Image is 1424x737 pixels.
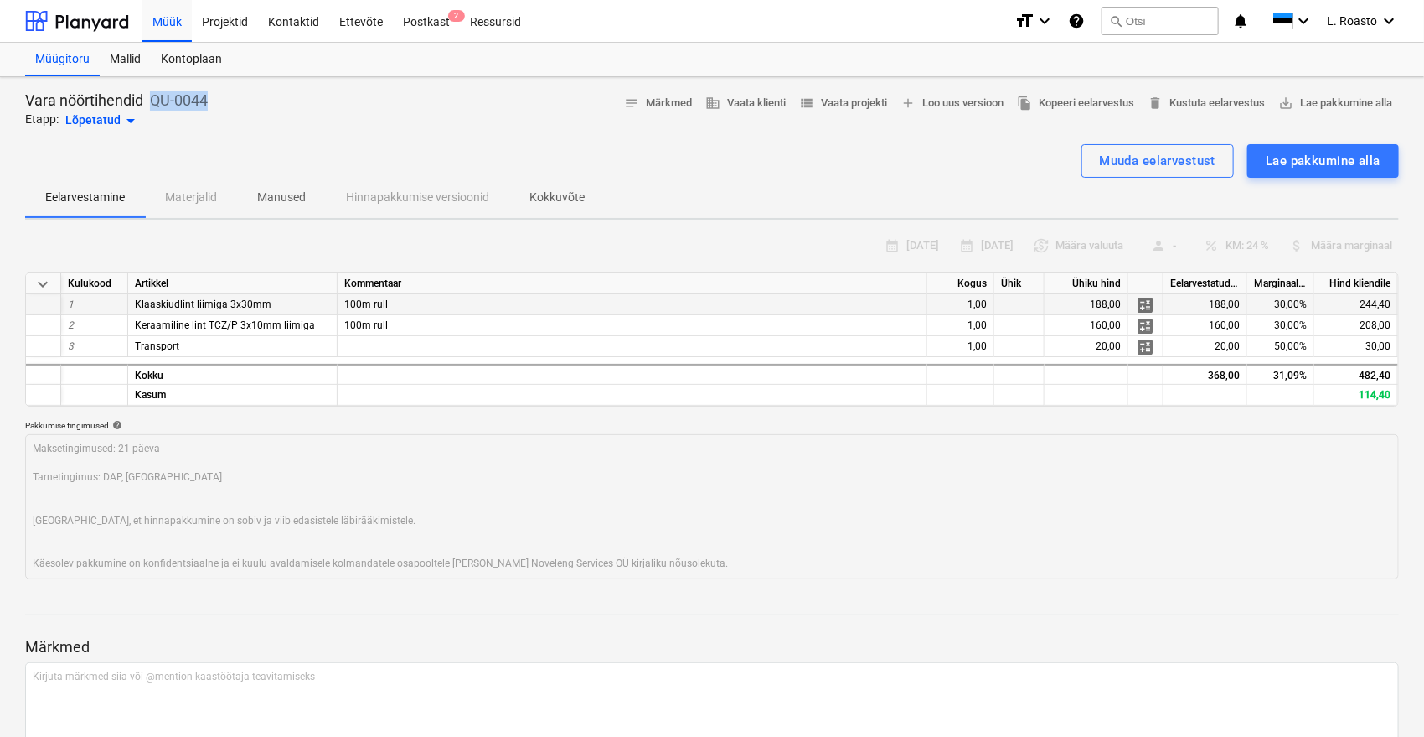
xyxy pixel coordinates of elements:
[344,298,388,310] span: 100m rull
[61,273,128,294] div: Kulukood
[25,637,1399,657] p: Märkmed
[1247,273,1314,294] div: Marginaal, %
[1278,94,1392,113] span: Lae pakkumine alla
[1314,364,1398,385] div: 482,40
[338,273,927,294] div: Kommentaar
[1034,11,1055,31] i: keyboard_arrow_down
[529,189,585,206] p: Kokkuvõte
[1045,294,1128,315] div: 188,00
[1247,336,1314,357] div: 50,00%
[1266,150,1380,172] div: Lae pakkumine alla
[121,111,141,131] span: arrow_drop_down
[1163,364,1247,385] div: 368,00
[617,91,699,117] button: Märkmed
[1135,295,1155,315] span: Halda rea detailset jaotust
[135,340,179,352] span: Transport
[109,420,122,430] span: help
[927,273,994,294] div: Kogus
[1148,96,1163,111] span: delete
[1247,144,1399,178] button: Lae pakkumine alla
[1135,337,1155,357] span: Halda rea detailset jaotust
[1017,96,1032,111] span: file_copy
[100,43,151,76] a: Mallid
[33,274,53,294] span: Ahenda kõik kategooriad
[1247,315,1314,336] div: 30,00%
[448,10,465,22] span: 2
[25,43,100,76] a: Müügitoru
[900,96,916,111] span: add
[1081,144,1235,178] button: Muuda eelarvestust
[1314,315,1398,336] div: 208,00
[45,189,125,206] p: Eelarvestamine
[994,273,1045,294] div: Ühik
[1045,315,1128,336] div: 160,00
[1102,7,1219,35] button: Otsi
[25,91,143,111] p: Vara nöörtihendid
[1272,91,1399,117] button: Lae pakkumine alla
[1232,11,1249,31] i: notifications
[799,96,814,111] span: view_list
[1247,364,1314,385] div: 31,09%
[1014,11,1034,31] i: format_size
[25,434,1399,579] textarea: Maksetingimused: 21 päeva Tarnetingimus: DAP, [GEOGRAPHIC_DATA] [GEOGRAPHIC_DATA], et hinnapakkum...
[1247,294,1314,315] div: 30,00%
[150,91,208,111] p: QU-0044
[927,336,994,357] div: 1,00
[1327,14,1377,28] span: L. Roasto
[1017,94,1134,113] span: Kopeeri eelarvestus
[25,420,1399,431] div: Pakkumise tingimused
[1314,385,1398,406] div: 114,40
[624,94,692,113] span: Märkmed
[799,94,887,113] span: Vaata projekti
[927,294,994,315] div: 1,00
[1163,336,1247,357] div: 20,00
[65,111,141,131] div: Lõpetatud
[151,43,232,76] a: Kontoplaan
[1141,91,1272,117] button: Kustuta eelarvestus
[900,94,1004,113] span: Loo uus versioon
[135,298,271,310] span: Klaaskiudlint liimiga 3x30mm
[128,364,338,385] div: Kokku
[1163,315,1247,336] div: 160,00
[128,385,338,406] div: Kasum
[68,340,74,352] span: 3
[1293,11,1313,31] i: keyboard_arrow_down
[1314,336,1398,357] div: 30,00
[699,91,792,117] button: Vaata klienti
[68,298,74,310] span: 1
[1045,336,1128,357] div: 20,00
[1148,94,1265,113] span: Kustuta eelarvestus
[1314,294,1398,315] div: 244,40
[257,189,306,206] p: Manused
[1163,273,1247,294] div: Eelarvestatud maksumus
[1379,11,1399,31] i: keyboard_arrow_down
[1278,96,1293,111] span: save_alt
[135,319,315,331] span: Keraamiline lint TCZ/P 3x10mm liimiga
[894,91,1010,117] button: Loo uus versioon
[25,111,59,131] p: Etapp:
[1163,294,1247,315] div: 188,00
[1314,273,1398,294] div: Hind kliendile
[705,94,786,113] span: Vaata klienti
[792,91,894,117] button: Vaata projekti
[344,319,388,331] span: 100m rull
[1010,91,1141,117] button: Kopeeri eelarvestus
[705,96,720,111] span: business
[1109,14,1122,28] span: search
[927,315,994,336] div: 1,00
[624,96,639,111] span: notes
[1100,150,1216,172] div: Muuda eelarvestust
[68,319,74,331] span: 2
[1135,316,1155,336] span: Halda rea detailset jaotust
[1045,273,1128,294] div: Ühiku hind
[128,273,338,294] div: Artikkel
[1068,11,1085,31] i: Abikeskus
